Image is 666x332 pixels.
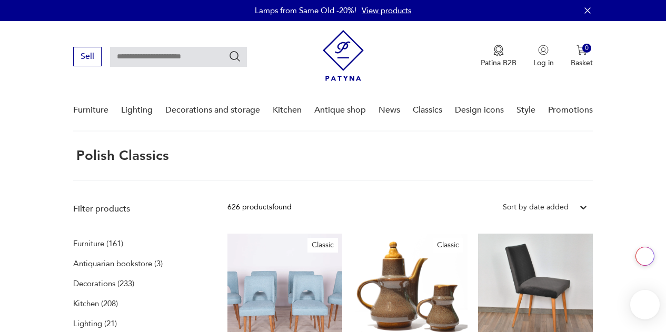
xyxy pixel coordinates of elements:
[227,202,240,212] font: 626
[73,298,118,309] font: Kitchen (208)
[121,90,153,130] a: Lighting
[73,90,108,130] a: Furniture
[576,45,587,55] img: Cart icon
[73,278,134,289] font: Decorations (233)
[516,104,535,116] font: Style
[73,318,117,329] font: Lighting (21)
[165,104,260,116] font: Decorations and storage
[323,30,364,81] img: Patina - vintage furniture and decorations store
[571,58,593,68] font: Basket
[585,43,589,53] font: 0
[242,202,272,212] font: products
[314,90,366,130] a: Antique shop
[121,104,153,116] font: Lighting
[272,202,292,212] font: found
[273,90,302,130] a: Kitchen
[493,45,504,56] img: Medal icon
[481,58,516,68] font: Patina B2B
[255,5,356,16] font: Lamps from Same Old -20%!
[548,104,593,116] font: Promotions
[571,45,593,68] button: 0Basket
[73,203,130,215] font: Filter products
[413,104,442,116] font: Classics
[630,290,660,319] iframe: Smartsupp widget button
[379,104,400,116] font: News
[73,258,163,269] font: Antiquarian bookstore (3)
[73,276,134,291] a: Decorations (233)
[228,50,241,63] button: Search
[533,58,554,68] font: Log in
[81,51,94,62] font: Sell
[314,104,366,116] font: Antique shop
[516,90,535,130] a: Style
[503,202,569,212] font: Sort by date added
[455,90,504,130] a: Design icons
[73,54,102,61] a: Sell
[73,256,163,271] a: Antiquarian bookstore (3)
[73,236,123,251] a: Furniture (161)
[481,45,516,68] a: Medal iconPatina B2B
[165,90,260,130] a: Decorations and storage
[362,5,411,16] a: View products
[273,104,302,116] font: Kitchen
[73,316,117,331] a: Lighting (21)
[413,90,442,130] a: Classics
[481,45,516,68] button: Patina B2B
[538,45,549,55] img: User icon
[73,238,123,249] font: Furniture (161)
[76,146,169,165] font: Polish Classics
[379,90,400,130] a: News
[73,296,118,311] a: Kitchen (208)
[73,104,108,116] font: Furniture
[455,104,504,116] font: Design icons
[533,45,554,68] button: Log in
[73,47,102,66] button: Sell
[548,90,593,130] a: Promotions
